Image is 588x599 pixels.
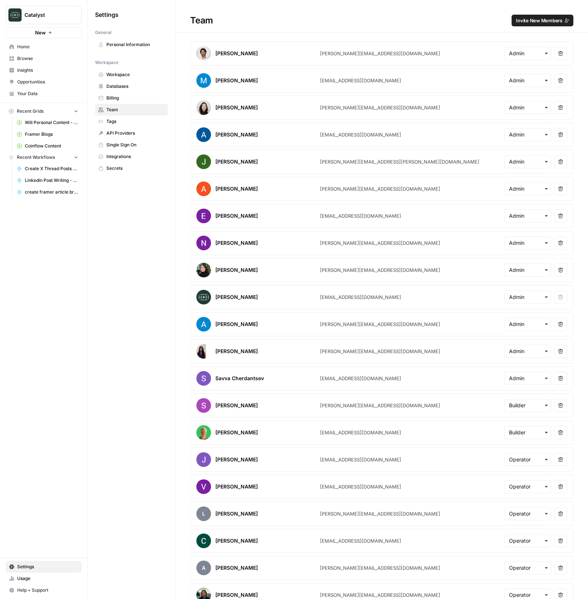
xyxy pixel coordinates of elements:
[196,46,211,61] img: avatar
[215,402,258,409] div: [PERSON_NAME]
[215,564,258,572] div: [PERSON_NAME]
[509,104,546,111] input: Admin
[6,41,82,53] a: Home
[106,142,165,148] span: Single Sign On
[320,104,440,111] div: [PERSON_NAME][EMAIL_ADDRESS][DOMAIN_NAME]
[320,293,401,301] div: [EMAIL_ADDRESS][DOMAIN_NAME]
[106,71,165,78] span: Workspace
[6,106,82,117] button: Recent Grids
[196,479,211,494] img: avatar
[25,143,78,149] span: Coinflow Content
[6,88,82,100] a: Your Data
[215,375,264,382] div: Savva Cherdantsev
[509,591,546,599] input: Operator
[196,263,211,277] img: avatar
[8,8,22,22] img: Catalyst Logo
[320,537,401,544] div: [EMAIL_ADDRESS][DOMAIN_NAME]
[509,212,546,220] input: Admin
[215,429,258,436] div: [PERSON_NAME]
[17,564,78,570] span: Settings
[95,127,168,139] a: API Providers
[17,575,78,582] span: Usage
[95,10,118,19] span: Settings
[320,429,401,436] div: [EMAIL_ADDRESS][DOMAIN_NAME]
[196,344,206,359] img: avatar
[25,119,78,126] span: Will Personal Content - [DATE]
[95,139,168,151] a: Single Sign On
[196,452,211,467] img: avatar
[320,158,479,165] div: [PERSON_NAME][EMAIL_ADDRESS][PERSON_NAME][DOMAIN_NAME]
[320,77,401,84] div: [EMAIL_ADDRESS][DOMAIN_NAME]
[509,429,546,436] input: Builder
[106,153,165,160] span: Integrations
[215,293,258,301] div: [PERSON_NAME]
[24,11,69,19] span: Catalyst
[196,181,211,196] img: avatar
[106,83,165,90] span: Databases
[95,69,168,81] a: Workspace
[196,154,211,169] img: avatar
[196,425,211,440] img: avatar
[17,108,44,115] span: Recent Grids
[14,117,82,128] a: Will Personal Content - [DATE]
[6,64,82,76] a: Insights
[106,106,165,113] span: Team
[25,131,78,138] span: Framer Blogs
[215,266,258,274] div: [PERSON_NAME]
[215,537,258,544] div: [PERSON_NAME]
[17,154,55,161] span: Recent Workflows
[215,321,258,328] div: [PERSON_NAME]
[17,44,78,50] span: Home
[509,348,546,355] input: Admin
[196,506,211,521] span: L
[509,239,546,247] input: Admin
[14,175,82,186] a: Linkedin Post Writing - [DATE]
[25,177,78,184] span: Linkedin Post Writing - [DATE]
[17,79,78,85] span: Opportunities
[95,92,168,104] a: Billing
[509,510,546,517] input: Operator
[196,290,211,304] img: avatar
[95,59,118,66] span: Workspace
[320,510,440,517] div: [PERSON_NAME][EMAIL_ADDRESS][DOMAIN_NAME]
[509,77,546,84] input: Admin
[215,104,258,111] div: [PERSON_NAME]
[215,456,258,463] div: [PERSON_NAME]
[509,375,546,382] input: Admin
[95,104,168,116] a: Team
[509,158,546,165] input: Admin
[6,76,82,88] a: Opportunities
[509,483,546,490] input: Operator
[320,402,440,409] div: [PERSON_NAME][EMAIL_ADDRESS][DOMAIN_NAME]
[196,236,211,250] img: avatar
[215,591,258,599] div: [PERSON_NAME]
[516,17,562,24] span: Invite New Members
[509,456,546,463] input: Operator
[95,81,168,92] a: Databases
[320,212,401,220] div: [EMAIL_ADDRESS][DOMAIN_NAME]
[14,163,82,175] a: Create X Thread Posts from Linkedin
[320,483,401,490] div: [EMAIL_ADDRESS][DOMAIN_NAME]
[509,50,546,57] input: Admin
[176,15,588,26] div: Team
[509,537,546,544] input: Operator
[25,189,78,195] span: create framer article briefs
[320,131,401,138] div: [EMAIL_ADDRESS][DOMAIN_NAME]
[512,15,573,26] button: Invite New Members
[106,118,165,125] span: Tags
[320,239,440,247] div: [PERSON_NAME][EMAIL_ADDRESS][DOMAIN_NAME]
[95,116,168,127] a: Tags
[14,140,82,152] a: Coinflow Content
[320,185,440,192] div: [PERSON_NAME][EMAIL_ADDRESS][DOMAIN_NAME]
[6,27,82,38] button: New
[196,561,211,575] span: A
[95,151,168,162] a: Integrations
[6,573,82,584] a: Usage
[215,158,258,165] div: [PERSON_NAME]
[196,317,211,332] img: avatar
[509,185,546,192] input: Admin
[196,100,211,115] img: avatar
[215,131,258,138] div: [PERSON_NAME]
[14,186,82,198] a: create framer article briefs
[320,591,440,599] div: [PERSON_NAME][EMAIL_ADDRESS][DOMAIN_NAME]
